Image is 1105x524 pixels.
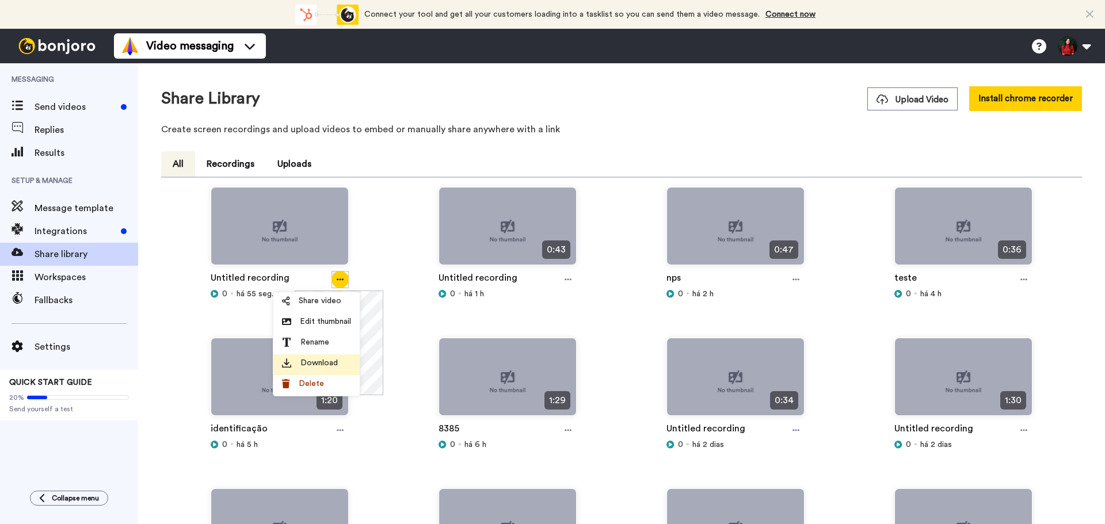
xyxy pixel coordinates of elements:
span: 0:43 [542,240,570,259]
img: no-thumbnail.jpg [667,188,804,274]
a: Untitled recording [666,422,745,439]
span: 0:34 [770,391,798,410]
span: 1:29 [544,391,570,410]
a: Untitled recording [211,271,289,288]
span: Delete [299,378,324,389]
img: vm-color.svg [121,37,139,55]
div: há 55 seg. [211,288,349,300]
a: teste [894,271,917,288]
div: há 5 h [211,439,349,450]
a: identificação [211,422,268,439]
img: no-thumbnail.jpg [211,188,348,274]
span: Send yourself a test [9,404,129,414]
span: Collapse menu [52,494,99,503]
span: 0 [678,439,683,450]
span: 0 [222,288,227,300]
span: 0 [450,439,455,450]
span: Video messaging [146,38,234,54]
button: Recordings [195,151,266,177]
span: Integrations [35,224,116,238]
span: Replies [35,123,138,137]
button: All [161,151,195,177]
img: bj-logo-header-white.svg [14,38,100,54]
a: Untitled recording [894,422,973,439]
span: Workspaces [35,270,138,284]
img: no-thumbnail.jpg [439,188,576,274]
div: há 2 h [666,288,805,300]
span: QUICK START GUIDE [9,378,92,387]
button: Collapse menu [30,491,108,506]
span: 1:20 [317,391,342,410]
span: 0 [222,439,227,450]
span: Fallbacks [35,293,138,307]
span: Edit thumbnail [300,316,351,327]
span: Settings [35,340,138,354]
span: Connect your tool and get all your customers loading into a tasklist so you can send them a video... [364,10,760,18]
span: Results [35,146,138,160]
span: 0:36 [998,240,1026,259]
div: há 2 dias [666,439,805,450]
img: no-thumbnail.jpg [211,338,348,425]
a: 8385 [439,422,459,439]
img: no-thumbnail.jpg [895,188,1032,274]
p: Create screen recordings and upload videos to embed or manually share anywhere with a link [161,123,1082,136]
span: 20% [9,393,24,402]
h1: Share Library [161,90,260,108]
span: 0:47 [769,240,798,259]
img: no-thumbnail.jpg [439,338,576,425]
span: Download [300,357,338,369]
a: Untitled recording [439,271,517,288]
span: 0 [450,288,455,300]
button: Install chrome recorder [969,86,1082,111]
img: no-thumbnail.jpg [667,338,804,425]
div: animation [295,5,359,25]
span: 0 [906,439,911,450]
div: há 4 h [894,288,1032,300]
button: Upload Video [867,87,958,110]
span: Upload Video [877,94,948,106]
a: Connect now [765,10,816,18]
div: há 2 dias [894,439,1032,450]
span: Rename [300,336,329,348]
a: nps [666,271,681,288]
span: 1:30 [1000,391,1026,410]
span: Message template [35,201,138,215]
div: há 1 h [439,288,577,300]
div: há 6 h [439,439,577,450]
span: Share library [35,247,138,261]
span: Share video [299,295,341,307]
span: 0 [906,288,911,300]
span: 0 [678,288,683,300]
span: Send videos [35,100,116,114]
button: Uploads [266,151,323,177]
img: no-thumbnail.jpg [895,338,1032,425]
